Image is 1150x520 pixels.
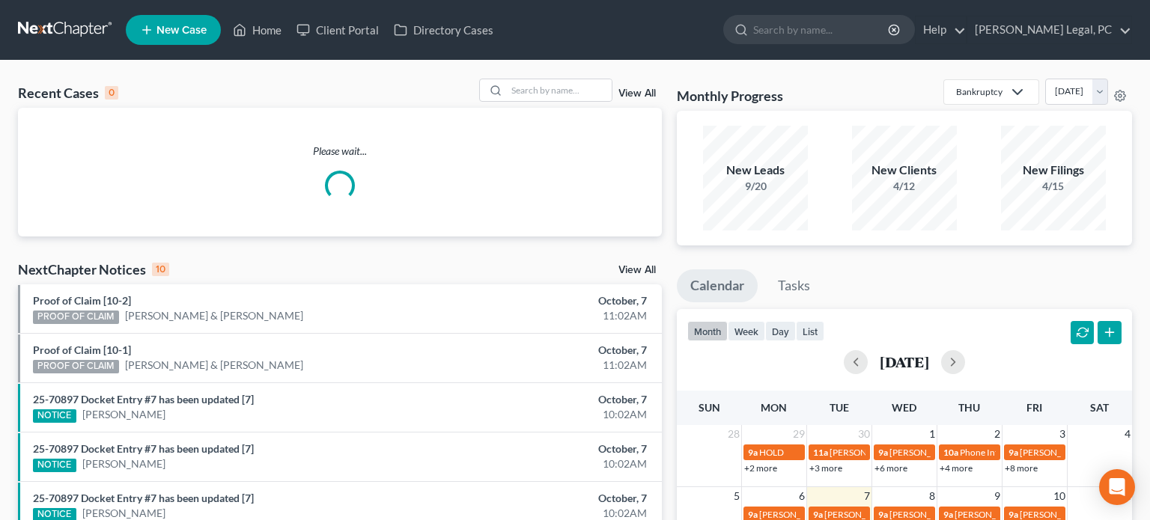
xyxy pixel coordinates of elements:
[1052,487,1067,505] span: 10
[1123,425,1132,443] span: 4
[892,401,916,414] span: Wed
[703,162,808,179] div: New Leads
[761,401,787,414] span: Mon
[791,425,806,443] span: 29
[33,360,119,373] div: PROOF OF CLAIM
[225,16,289,43] a: Home
[852,162,957,179] div: New Clients
[1008,447,1018,458] span: 9a
[125,308,303,323] a: [PERSON_NAME] & [PERSON_NAME]
[687,321,728,341] button: month
[452,293,647,308] div: October, 7
[943,509,953,520] span: 9a
[618,88,656,99] a: View All
[18,144,662,159] p: Please wait...
[748,509,758,520] span: 9a
[993,425,1002,443] span: 2
[955,509,1045,520] span: [PERSON_NAME] OUT
[677,87,783,105] h3: Monthly Progress
[18,260,169,278] div: NextChapter Notices
[18,84,118,102] div: Recent Cases
[152,263,169,276] div: 10
[1001,162,1106,179] div: New Filings
[452,407,647,422] div: 10:02AM
[796,321,824,341] button: list
[889,447,1038,458] span: [PERSON_NAME] - file answer to MFR
[889,509,980,520] span: [PERSON_NAME] OUT
[809,462,842,474] a: +3 more
[1058,425,1067,443] span: 3
[82,456,165,471] a: [PERSON_NAME]
[386,16,501,43] a: Directory Cases
[33,311,119,324] div: PROOF OF CLAIM
[1008,509,1018,520] span: 9a
[1026,401,1042,414] span: Fri
[857,425,871,443] span: 30
[33,343,131,356] a: Proof of Claim [10-1]
[928,425,937,443] span: 1
[1020,509,1110,520] span: [PERSON_NAME] OUT
[759,447,784,458] span: HOLD
[452,441,647,456] div: October, 7
[813,509,823,520] span: 9a
[732,487,741,505] span: 5
[874,462,907,474] a: +6 more
[452,358,647,373] div: 11:02AM
[156,25,207,36] span: New Case
[797,487,806,505] span: 6
[677,269,758,302] a: Calendar
[878,447,888,458] span: 9a
[940,462,973,474] a: +4 more
[993,487,1002,505] span: 9
[862,487,871,505] span: 7
[33,492,254,504] a: 25-70897 Docket Entry #7 has been updated [7]
[33,459,76,472] div: NOTICE
[33,294,131,307] a: Proof of Claim [10-2]
[824,509,915,520] span: [PERSON_NAME] OUT
[967,16,1131,43] a: [PERSON_NAME] Legal, PC
[452,308,647,323] div: 11:02AM
[830,401,849,414] span: Tue
[943,447,958,458] span: 10a
[956,85,1003,98] div: Bankruptcy
[1001,179,1106,194] div: 4/15
[452,491,647,506] div: October, 7
[452,392,647,407] div: October, 7
[878,509,888,520] span: 9a
[813,447,828,458] span: 11a
[33,442,254,455] a: 25-70897 Docket Entry #7 has been updated [7]
[744,462,777,474] a: +2 more
[852,179,957,194] div: 4/12
[105,86,118,100] div: 0
[618,265,656,275] a: View All
[759,509,850,520] span: [PERSON_NAME] OUT
[764,269,824,302] a: Tasks
[958,401,980,414] span: Thu
[928,487,937,505] span: 8
[452,456,647,471] div: 10:02AM
[1099,469,1135,505] div: Open Intercom Messenger
[452,343,647,358] div: October, 7
[748,447,758,458] span: 9a
[880,354,929,370] h2: [DATE]
[33,393,254,406] a: 25-70897 Docket Entry #7 has been updated [7]
[289,16,386,43] a: Client Portal
[1090,401,1109,414] span: Sat
[507,79,612,101] input: Search by name...
[699,401,720,414] span: Sun
[728,321,765,341] button: week
[765,321,796,341] button: day
[82,407,165,422] a: [PERSON_NAME]
[726,425,741,443] span: 28
[1005,462,1038,474] a: +8 more
[125,358,303,373] a: [PERSON_NAME] & [PERSON_NAME]
[916,16,966,43] a: Help
[33,409,76,423] div: NOTICE
[703,179,808,194] div: 9/20
[753,16,890,43] input: Search by name...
